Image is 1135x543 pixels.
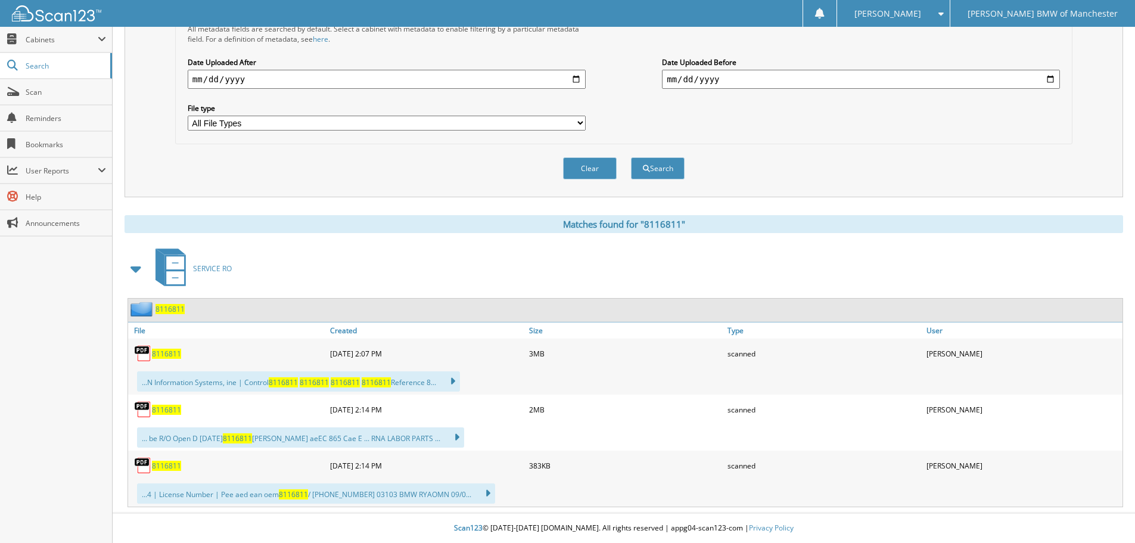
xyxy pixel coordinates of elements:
[662,57,1060,67] label: Date Uploaded Before
[300,377,329,387] span: 8116811
[327,454,526,477] div: [DATE] 2:14 PM
[662,70,1060,89] input: end
[125,215,1123,233] div: Matches found for "8116811"
[526,454,725,477] div: 383KB
[193,263,232,274] span: SERVICE RO
[152,405,181,415] a: 8116811
[137,483,495,504] div: ...4 | License Number | Pee aed ean oem / [PHONE_NUMBER] 03103 BMW RYAOMN 09/0...
[26,87,106,97] span: Scan
[113,514,1135,543] div: © [DATE]-[DATE] [DOMAIN_NAME]. All rights reserved | appg04-scan123-com |
[188,103,586,113] label: File type
[631,157,685,179] button: Search
[968,10,1118,17] span: [PERSON_NAME] BMW of Manchester
[563,157,617,179] button: Clear
[923,454,1122,477] div: [PERSON_NAME]
[923,322,1122,339] a: User
[279,489,308,499] span: 8116811
[269,377,298,387] span: 8116811
[188,24,586,44] div: All metadata fields are searched by default. Select a cabinet with metadata to enable filtering b...
[26,166,98,176] span: User Reports
[26,218,106,228] span: Announcements
[148,245,232,292] a: SERVICE RO
[327,398,526,421] div: [DATE] 2:14 PM
[313,34,328,44] a: here
[137,371,460,392] div: ...N Information Systems, ine | Control Reference 8...
[526,322,725,339] a: Size
[724,398,923,421] div: scanned
[134,457,152,474] img: PDF.png
[724,342,923,365] div: scanned
[923,342,1122,365] div: [PERSON_NAME]
[12,5,101,21] img: scan123-logo-white.svg
[26,35,98,45] span: Cabinets
[526,342,725,365] div: 3MB
[724,322,923,339] a: Type
[156,304,185,314] a: 8116811
[26,192,106,202] span: Help
[327,342,526,365] div: [DATE] 2:07 PM
[724,454,923,477] div: scanned
[526,398,725,421] div: 2MB
[130,302,156,317] img: folder2.png
[454,523,483,533] span: Scan123
[1075,486,1135,543] iframe: Chat Widget
[923,398,1122,421] div: [PERSON_NAME]
[327,322,526,339] a: Created
[26,61,104,71] span: Search
[134,345,152,362] img: PDF.png
[128,322,327,339] a: File
[223,433,252,443] span: 8116811
[26,139,106,150] span: Bookmarks
[137,427,464,448] div: ... be R/O Open D [DATE] [PERSON_NAME] aeEC 865 Cae E ... RNA LABOR PARTS ...
[188,57,586,67] label: Date Uploaded After
[188,70,586,89] input: start
[749,523,794,533] a: Privacy Policy
[26,113,106,123] span: Reminders
[362,377,391,387] span: 8116811
[152,461,181,471] a: 8116811
[854,10,921,17] span: [PERSON_NAME]
[331,377,360,387] span: 8116811
[134,401,152,418] img: PDF.png
[152,349,181,359] a: 8116811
